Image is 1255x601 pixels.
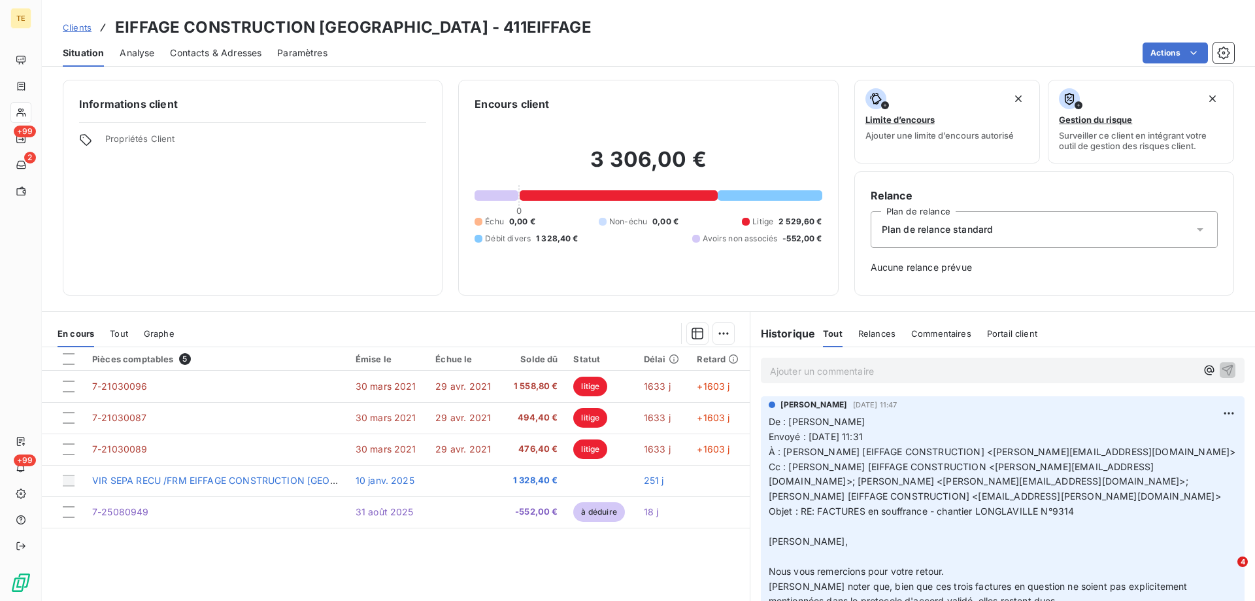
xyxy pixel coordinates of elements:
span: 7-21030096 [92,381,148,392]
div: Solde dû [510,354,558,364]
span: 29 avr. 2021 [435,381,491,392]
span: Relances [858,328,895,339]
a: Clients [63,21,92,34]
span: 7-21030089 [92,443,148,455]
span: Gestion du risque [1059,114,1132,125]
button: Actions [1143,43,1208,63]
span: Graphe [144,328,175,339]
span: Débit divers [485,233,531,245]
span: De : [PERSON_NAME] [769,416,865,427]
span: 7-25080949 [92,506,149,517]
div: TE [10,8,31,29]
span: 31 août 2025 [356,506,414,517]
span: Tout [110,328,128,339]
span: à déduire [573,502,624,522]
h6: Relance [871,188,1218,203]
iframe: Intercom live chat [1211,557,1242,588]
span: Paramètres [277,46,327,60]
span: 5 [179,353,191,365]
span: 1633 j [644,412,671,423]
span: litige [573,408,607,428]
span: [PERSON_NAME] [780,399,848,411]
span: Commentaires [911,328,971,339]
span: 494,40 € [510,411,558,424]
span: Clients [63,22,92,33]
span: Portail client [987,328,1037,339]
span: litige [573,377,607,396]
span: Litige [752,216,773,228]
span: 1 558,80 € [510,380,558,393]
span: 29 avr. 2021 [435,412,491,423]
span: Analyse [120,46,154,60]
span: +1603 j [697,412,729,423]
div: Émise le [356,354,420,364]
span: 1633 j [644,443,671,455]
span: 30 mars 2021 [356,443,416,455]
span: 30 mars 2021 [356,381,416,392]
h6: Informations client [79,96,426,112]
span: Aucune relance prévue [871,261,1218,274]
span: 2 [24,152,36,163]
span: À : [PERSON_NAME] [EIFFAGE CONSTRUCTION] <[PERSON_NAME][EMAIL_ADDRESS][DOMAIN_NAME]> [769,446,1236,457]
div: Délai [644,354,682,364]
span: Ajouter une limite d’encours autorisé [865,130,1014,141]
span: Situation [63,46,104,60]
span: Non-échu [609,216,647,228]
span: Contacts & Adresses [170,46,261,60]
span: [PERSON_NAME], [769,536,848,547]
span: 0,00 € [509,216,535,228]
span: Avoirs non associés [703,233,777,245]
h6: Historique [750,326,816,341]
div: Statut [573,354,627,364]
span: Objet : RE: FACTURES en souffrance - chantier LONGLAVILLE N°9314 [769,506,1075,517]
span: 0,00 € [652,216,678,228]
span: +1603 j [697,381,729,392]
span: Surveiller ce client en intégrant votre outil de gestion des risques client. [1059,130,1223,151]
span: +1603 j [697,443,729,455]
button: Limite d’encoursAjouter une limite d’encours autorisé [854,80,1041,163]
span: 7-21030087 [92,412,147,423]
div: Échue le [435,354,494,364]
span: VIR SEPA RECU /FRM EIFFAGE CONSTRUCTION [GEOGRAPHIC_DATA] /EID 0000041129 /RNF [92,475,507,486]
span: 251 j [644,475,664,486]
span: 2 529,60 € [778,216,822,228]
span: Tout [823,328,843,339]
div: Retard [697,354,741,364]
span: 18 j [644,506,659,517]
h6: Encours client [475,96,549,112]
h3: EIFFAGE CONSTRUCTION [GEOGRAPHIC_DATA] - 411EIFFAGE [115,16,592,39]
span: [DATE] 11:47 [853,401,897,409]
span: 1633 j [644,381,671,392]
span: Propriétés Client [105,133,426,152]
span: 10 janv. 2025 [356,475,414,486]
span: Envoyé : [DATE] 11:31 [769,431,863,442]
span: 4 [1237,557,1248,567]
span: 476,40 € [510,443,558,456]
span: Nous vous remercions pour votre retour. [769,566,945,577]
span: litige [573,439,607,459]
span: Limite d’encours [865,114,935,125]
div: Pièces comptables [92,353,340,365]
button: Gestion du risqueSurveiller ce client en intégrant votre outil de gestion des risques client. [1048,80,1234,163]
span: +99 [14,126,36,137]
span: En cours [58,328,94,339]
span: Échu [485,216,504,228]
span: Cc : [PERSON_NAME] [EIFFAGE CONSTRUCTION <[PERSON_NAME][EMAIL_ADDRESS][DOMAIN_NAME]>; [PERSON_NAM... [769,461,1221,502]
span: Plan de relance standard [882,223,994,236]
span: 1 328,40 € [536,233,578,245]
span: 1 328,40 € [510,474,558,487]
h2: 3 306,00 € [475,146,822,186]
span: 29 avr. 2021 [435,443,491,455]
span: 0 [516,205,522,216]
span: -552,00 € [782,233,822,245]
span: 30 mars 2021 [356,412,416,423]
img: Logo LeanPay [10,572,31,593]
span: -552,00 € [510,506,558,519]
span: +99 [14,455,36,466]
